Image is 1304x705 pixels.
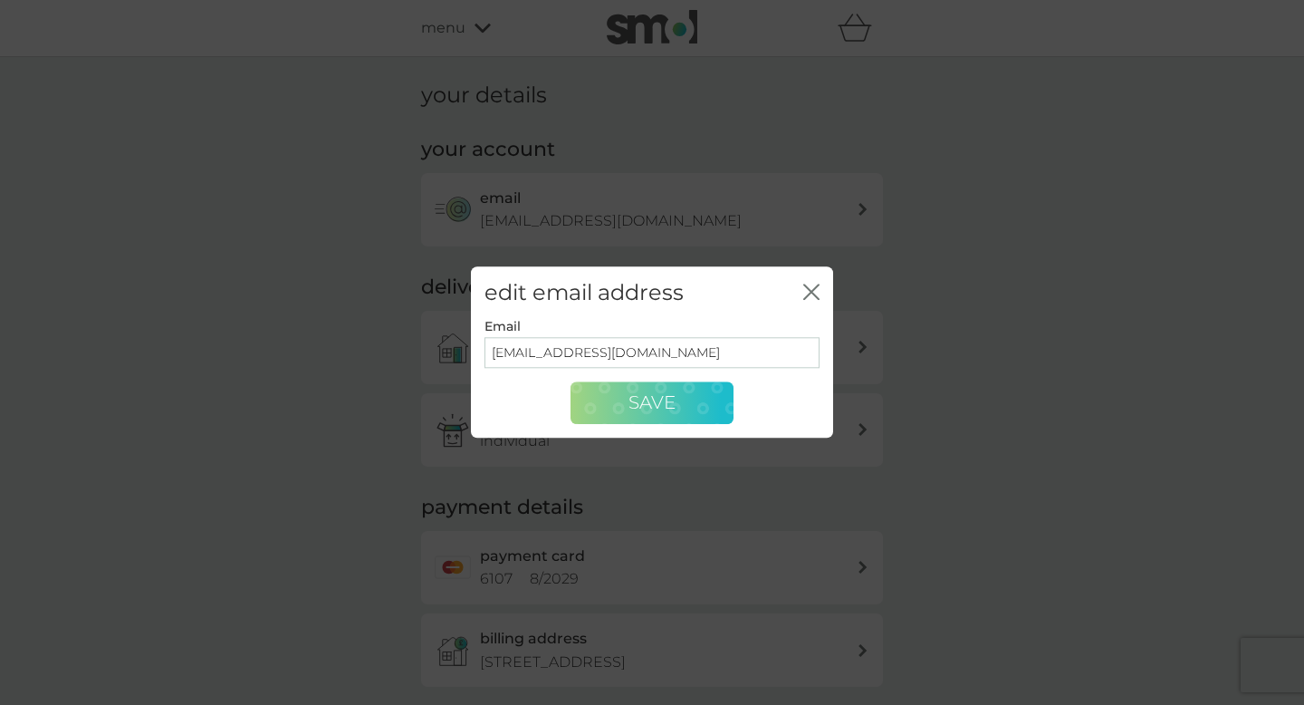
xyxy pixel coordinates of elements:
button: Save [570,381,733,425]
h2: edit email address [484,280,684,306]
div: Email [484,320,820,333]
button: close [803,284,820,303]
input: Email [484,337,820,368]
span: Save [628,392,676,414]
